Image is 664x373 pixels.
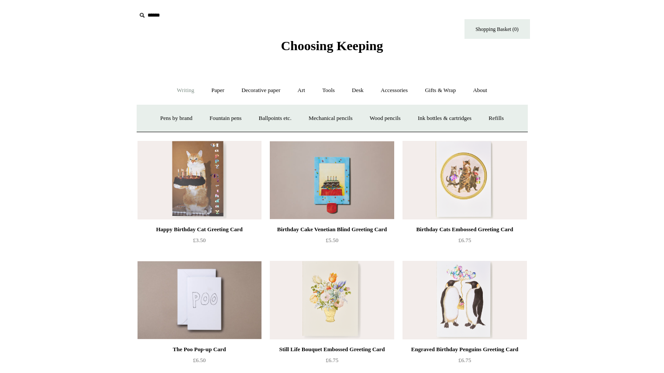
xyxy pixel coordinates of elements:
[234,79,288,102] a: Decorative paper
[281,45,383,51] a: Choosing Keeping
[410,107,479,130] a: Ink bottles & cartridges
[270,261,394,339] img: Still Life Bouquet Embossed Greeting Card
[270,224,394,260] a: Birthday Cake Venetian Blind Greeting Card £5.50
[203,79,232,102] a: Paper
[326,237,338,243] span: £5.50
[169,79,202,102] a: Writing
[140,224,259,235] div: Happy Birthday Cat Greeting Card
[464,19,530,39] a: Shopping Basket (0)
[417,79,464,102] a: Gifts & Wrap
[138,261,261,339] a: The Poo Pop-up Card The Poo Pop-up Card
[405,344,524,355] div: Engraved Birthday Penguins Greeting Card
[314,79,343,102] a: Tools
[301,107,361,130] a: Mechanical pencils
[152,107,200,130] a: Pens by brand
[458,357,471,363] span: £6.75
[193,357,206,363] span: £6.50
[403,261,526,339] img: Engraved Birthday Penguins Greeting Card
[193,237,206,243] span: £3.50
[405,224,524,235] div: Birthday Cats Embossed Greeting Card
[138,141,261,219] img: Happy Birthday Cat Greeting Card
[272,224,392,235] div: Birthday Cake Venetian Blind Greeting Card
[465,79,495,102] a: About
[138,141,261,219] a: Happy Birthday Cat Greeting Card Happy Birthday Cat Greeting Card
[140,344,259,355] div: The Poo Pop-up Card
[281,38,383,53] span: Choosing Keeping
[403,224,526,260] a: Birthday Cats Embossed Greeting Card £6.75
[403,141,526,219] img: Birthday Cats Embossed Greeting Card
[138,224,261,260] a: Happy Birthday Cat Greeting Card £3.50
[290,79,313,102] a: Art
[270,261,394,339] a: Still Life Bouquet Embossed Greeting Card Still Life Bouquet Embossed Greeting Card
[344,79,372,102] a: Desk
[373,79,416,102] a: Accessories
[403,261,526,339] a: Engraved Birthday Penguins Greeting Card Engraved Birthday Penguins Greeting Card
[270,141,394,219] img: Birthday Cake Venetian Blind Greeting Card
[251,107,299,130] a: Ballpoints etc.
[202,107,249,130] a: Fountain pens
[138,261,261,339] img: The Poo Pop-up Card
[481,107,512,130] a: Refills
[458,237,471,243] span: £6.75
[403,141,526,219] a: Birthday Cats Embossed Greeting Card Birthday Cats Embossed Greeting Card
[270,141,394,219] a: Birthday Cake Venetian Blind Greeting Card Birthday Cake Venetian Blind Greeting Card
[272,344,392,355] div: Still Life Bouquet Embossed Greeting Card
[362,107,409,130] a: Wood pencils
[326,357,338,363] span: £6.75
